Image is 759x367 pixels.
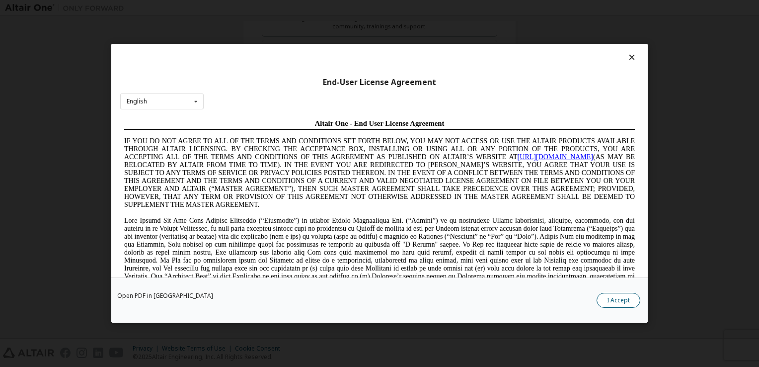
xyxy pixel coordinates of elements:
a: Open PDF in [GEOGRAPHIC_DATA] [117,293,213,299]
button: I Accept [597,293,640,308]
span: IF YOU DO NOT AGREE TO ALL OF THE TERMS AND CONDITIONS SET FORTH BELOW, YOU MAY NOT ACCESS OR USE... [4,22,515,93]
div: End-User License Agreement [120,78,639,88]
span: Lore Ipsumd Sit Ame Cons Adipisc Elitseddo (“Eiusmodte”) in utlabor Etdolo Magnaaliqua Eni. (“Adm... [4,101,515,173]
span: Altair One - End User License Agreement [195,4,324,12]
div: English [127,98,147,104]
a: [URL][DOMAIN_NAME] [397,38,473,45]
